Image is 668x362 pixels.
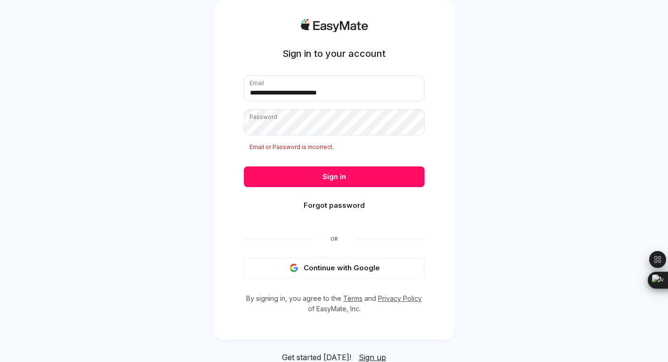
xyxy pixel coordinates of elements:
[378,294,422,302] a: Privacy Policy
[244,258,425,278] button: Continue with Google
[282,47,386,60] h1: Sign in to your account
[244,195,425,216] button: Forgot password
[312,235,357,243] span: Or
[244,293,425,314] p: By signing in, you agree to the and of EasyMate, Inc.
[343,294,362,302] a: Terms
[359,353,386,362] span: Sign up
[244,143,425,151] p: Email or Password is incorrect.
[244,166,425,187] button: Sign in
